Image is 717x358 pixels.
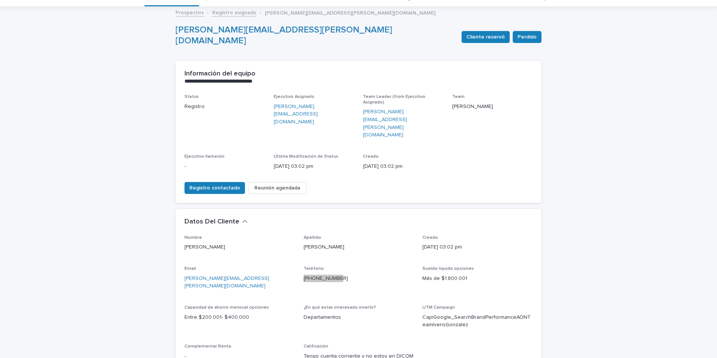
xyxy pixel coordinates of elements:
[422,235,438,240] span: Creado
[422,314,533,329] p: CapiGoogle_SearchBrandPerformanceAONTeamIvensGonzalez
[274,163,354,170] p: [DATE] 03:02 pm
[274,103,354,126] a: [PERSON_NAME][EMAIL_ADDRESS][DOMAIN_NAME]
[189,184,240,192] span: Registro contactado
[422,266,474,271] span: Sueldo líquido opciones
[518,33,537,41] span: Perdido
[513,31,541,43] button: Perdido
[304,276,348,281] a: [PHONE_NUMBER]
[184,276,269,289] a: [PERSON_NAME][EMAIL_ADDRESS][PERSON_NAME][DOMAIN_NAME]
[304,266,324,271] span: Teléfono
[304,344,328,349] span: Calificación
[184,95,199,99] span: Status
[184,235,202,240] span: Nombre
[184,70,255,78] h2: Información del equipo
[304,314,414,321] p: Departamentos
[254,184,300,192] span: Reunión agendada
[184,266,196,271] span: Email
[462,31,510,43] button: Cliente reservó
[422,275,533,283] p: Más de $1.800.001
[304,305,376,310] span: ¿En qué estás interesado invertir?
[422,243,533,251] p: [DATE] 03:02 pm
[274,95,314,99] span: Ejecutivo Asignado
[184,218,248,226] button: Datos Del Cliente
[184,163,265,170] p: -
[363,154,379,159] span: Creado
[265,8,435,16] p: [PERSON_NAME][EMAIL_ADDRESS][PERSON_NAME][DOMAIN_NAME]
[184,314,295,321] p: Entre $200.001- $400.000
[184,103,265,111] p: Registro
[304,243,414,251] p: [PERSON_NAME]
[176,25,392,45] a: [PERSON_NAME][EMAIL_ADDRESS][PERSON_NAME][DOMAIN_NAME]
[452,103,533,111] p: [PERSON_NAME]
[248,182,307,194] button: Reunión agendada
[184,305,269,310] span: Capacidad de ahorro mensual opciones
[363,108,443,139] a: [PERSON_NAME][EMAIL_ADDRESS][PERSON_NAME][DOMAIN_NAME]
[304,235,321,240] span: Apellido
[184,218,239,226] h2: Datos Del Cliente
[422,305,455,310] span: UTM Campaign
[274,154,338,159] span: Última Modificación de Status
[363,95,425,104] span: Team Leader (from Ejecutivo Asignado)
[184,243,295,251] p: [PERSON_NAME]
[466,33,505,41] span: Cliente reservó
[452,95,465,99] span: Team
[184,154,224,159] span: Ejecutivo llamatón
[176,8,204,16] a: Prospectos
[184,182,245,194] button: Registro contactado
[184,344,231,349] span: Complementar Renta
[363,163,443,170] p: [DATE] 03:02 pm
[212,8,257,16] a: Registro asignado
